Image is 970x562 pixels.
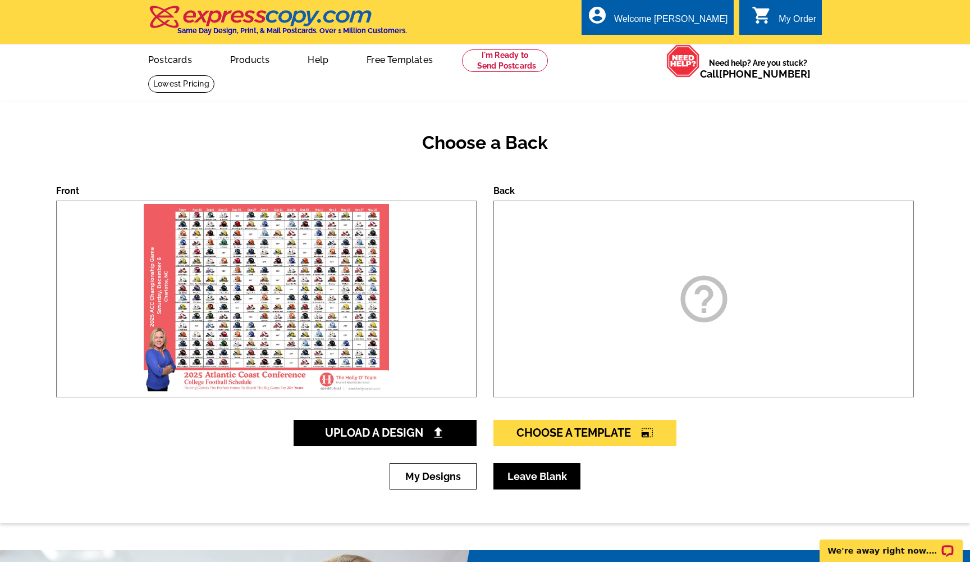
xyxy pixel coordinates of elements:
a: Free Templates [349,46,451,72]
a: Help [290,46,346,72]
a: [PHONE_NUMBER] [719,68,811,80]
a: My Designs [390,463,477,490]
i: help_outline [676,271,732,327]
div: Welcome [PERSON_NAME] [614,14,727,30]
a: shopping_cart My Order [752,12,816,26]
img: large-thumb.jpg [141,201,392,397]
a: Upload A Design [294,420,477,446]
span: Need help? Are you stuck? [700,57,816,80]
img: help [666,44,700,78]
h4: Same Day Design, Print, & Mail Postcards. Over 1 Million Customers. [177,26,407,35]
a: Postcards [130,46,210,72]
a: Choose A Templatephoto_size_select_large [493,420,676,446]
label: Front [56,185,79,196]
iframe: LiveChat chat widget [812,527,970,562]
a: Products [212,46,288,72]
span: Call [700,68,811,80]
i: account_circle [587,5,607,25]
h2: Choose a Back [56,132,914,153]
span: Upload A Design [325,426,446,439]
label: Back [493,185,515,196]
span: Choose A Template [516,426,653,439]
a: Same Day Design, Print, & Mail Postcards. Over 1 Million Customers. [148,13,407,35]
div: My Order [779,14,816,30]
a: Leave Blank [493,463,580,490]
i: photo_size_select_large [641,427,653,438]
i: shopping_cart [752,5,772,25]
